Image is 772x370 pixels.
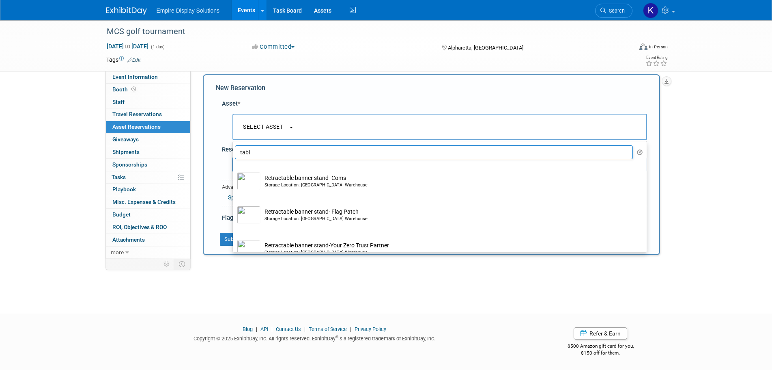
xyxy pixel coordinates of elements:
a: ROI, Objectives & ROO [106,221,190,234]
span: (1 day) [150,44,165,50]
td: Personalize Event Tab Strip [160,259,174,269]
div: MCS golf tournament [104,24,620,39]
span: | [254,326,259,332]
span: Booth [112,86,138,93]
span: Asset Reservations [112,123,161,130]
a: Tasks [106,171,190,184]
a: Event Information [106,71,190,83]
a: Specify Shipping Logistics Category [228,194,318,201]
span: -- SELECT ASSET -- [238,123,288,130]
div: In-Person [649,44,668,50]
td: Retractable banner stand-Your Zero Trust Partner [260,240,630,257]
div: Asset [222,100,647,108]
a: Booth [106,84,190,96]
a: Sponsorships [106,159,190,171]
div: $150 off for them. [535,350,666,357]
span: Budget [112,211,131,218]
a: Refer & Earn [574,327,627,340]
div: Reservation Notes [222,145,647,154]
span: Shipments [112,149,140,155]
button: -- SELECT ASSET -- [232,114,647,140]
span: Giveaways [112,136,139,143]
img: Format-Inperson.png [639,43,647,50]
div: Advanced Options [222,184,647,191]
span: Event Information [112,74,158,80]
span: Alpharetta, [GEOGRAPHIC_DATA] [448,45,523,51]
span: Staff [112,99,125,105]
a: Contact Us [276,326,301,332]
a: Travel Reservations [106,108,190,121]
img: ExhibitDay [106,7,147,15]
sup: ® [335,335,338,339]
span: Flag: [222,214,235,221]
span: Search [606,8,625,14]
a: Staff [106,96,190,108]
a: Misc. Expenses & Credits [106,196,190,208]
a: Terms of Service [309,326,347,332]
div: Event Format [585,42,668,54]
input: Search Assets... [235,145,633,159]
div: Storage Location: [GEOGRAPHIC_DATA] Warehouse [265,182,630,188]
span: Empire Display Solutions [157,7,220,14]
a: Budget [106,209,190,221]
a: Blog [243,326,253,332]
a: Asset Reservations [106,121,190,133]
div: $500 Amazon gift card for you, [535,338,666,356]
button: Submit [220,233,247,246]
span: Booth not reserved yet [130,86,138,92]
div: Storage Location: [GEOGRAPHIC_DATA] Warehouse [265,249,630,256]
span: more [111,249,124,255]
a: API [260,326,268,332]
span: | [302,326,308,332]
span: Playbook [112,186,136,193]
button: Committed [249,43,298,51]
span: ROI, Objectives & ROO [112,224,167,230]
span: Tasks [112,174,126,180]
a: Edit [127,57,141,63]
div: Event Rating [645,56,667,60]
span: Attachments [112,236,145,243]
span: New Reservation [216,84,265,92]
div: Storage Location: [GEOGRAPHIC_DATA] Warehouse [265,216,630,222]
span: [DATE] [DATE] [106,43,149,50]
span: Misc. Expenses & Credits [112,199,176,205]
img: Katelyn Hurlock [643,3,658,18]
a: Playbook [106,184,190,196]
td: Toggle Event Tabs [174,259,190,269]
a: Attachments [106,234,190,246]
a: Giveaways [106,134,190,146]
td: Retractable banner stand- Coms [260,172,630,190]
span: | [269,326,275,332]
span: to [124,43,131,50]
a: Search [595,4,632,18]
a: Privacy Policy [355,326,386,332]
span: Sponsorships [112,161,147,168]
a: more [106,247,190,259]
span: Travel Reservations [112,111,162,117]
span: | [348,326,353,332]
td: Retractable banner stand- Flag Patch [260,206,630,224]
div: Copyright © 2025 ExhibitDay, Inc. All rights reserved. ExhibitDay is a registered trademark of Ex... [106,333,523,342]
td: Tags [106,56,141,64]
a: Shipments [106,146,190,158]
